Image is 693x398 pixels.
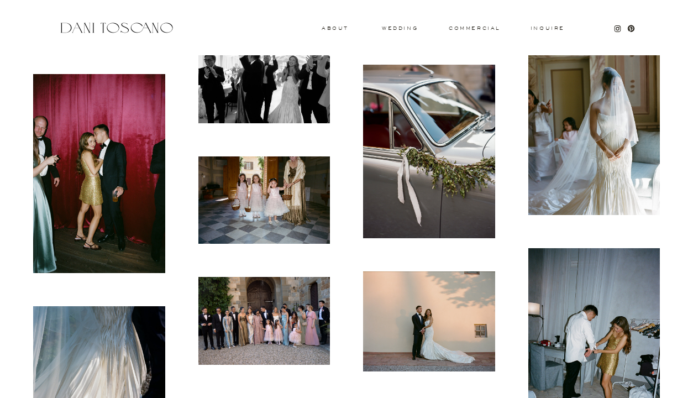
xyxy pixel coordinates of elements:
a: commercial [449,26,500,30]
a: About [322,26,346,30]
a: wedding [382,26,418,30]
a: Inquire [530,26,565,32]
